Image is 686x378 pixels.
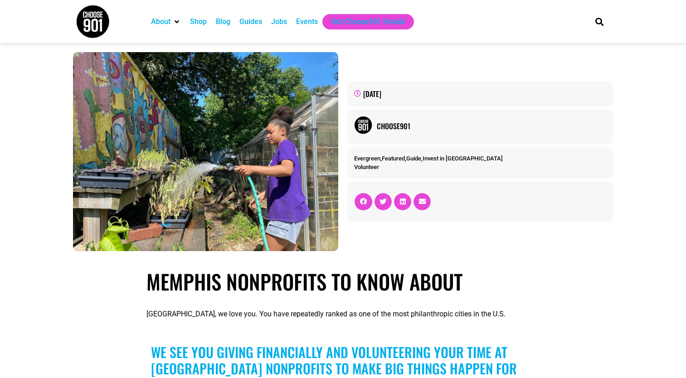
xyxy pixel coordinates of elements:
div: Share on email [414,193,431,210]
div: Search [592,14,607,29]
nav: Main nav [146,14,580,29]
a: Evergreen [354,155,380,162]
a: Invest in [GEOGRAPHIC_DATA] [423,155,503,162]
a: Get Choose901 Emails [331,16,405,27]
div: About [146,14,185,29]
div: Share on linkedin [394,193,411,210]
a: Volunteer [354,164,379,170]
img: Picture of Choose901 [354,116,372,134]
a: Guide [406,155,421,162]
div: Share on facebook [355,193,372,210]
p: [GEOGRAPHIC_DATA], we love you. You have repeatedly ranked as one of the most philanthropic citie... [146,309,540,320]
a: Guides [239,16,262,27]
a: About [151,16,170,27]
a: Jobs [271,16,287,27]
a: Blog [216,16,230,27]
a: Featured [382,155,405,162]
time: [DATE] [363,88,381,99]
a: Events [296,16,318,27]
a: Shop [190,16,207,27]
h1: Memphis Nonprofits to Know About [146,269,540,294]
span: , , , [354,155,503,162]
a: Choose901 [377,121,606,131]
div: Share on twitter [375,193,392,210]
